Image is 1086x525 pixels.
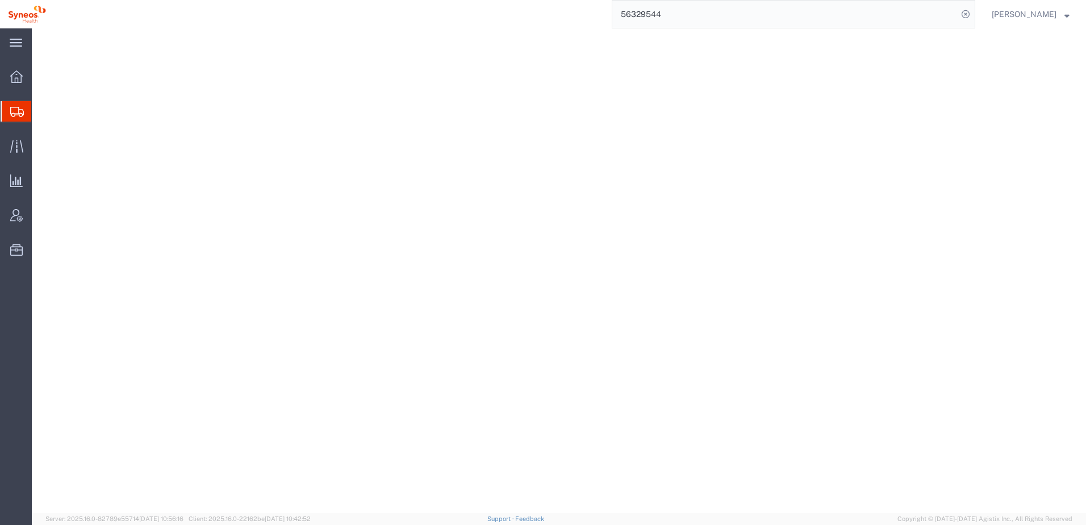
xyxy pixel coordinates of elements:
[265,515,311,522] span: [DATE] 10:42:52
[515,515,544,522] a: Feedback
[487,515,516,522] a: Support
[45,515,183,522] span: Server: 2025.16.0-82789e55714
[612,1,958,28] input: Search for shipment number, reference number
[32,28,1086,513] iframe: FS Legacy Container
[991,7,1070,21] button: [PERSON_NAME]
[189,515,311,522] span: Client: 2025.16.0-22162be
[8,6,46,23] img: logo
[992,8,1056,20] span: Melissa Gallo
[139,515,183,522] span: [DATE] 10:56:16
[897,514,1072,524] span: Copyright © [DATE]-[DATE] Agistix Inc., All Rights Reserved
